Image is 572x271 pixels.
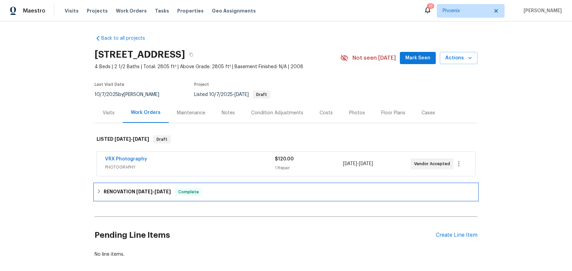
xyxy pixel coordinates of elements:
[194,92,270,97] span: Listed
[104,188,171,196] h6: RENOVATION
[275,157,294,161] span: $120.00
[352,55,396,61] span: Not seen [DATE]
[115,137,149,141] span: -
[320,110,333,116] div: Costs
[97,135,149,143] h6: LISTED
[343,160,373,167] span: -
[222,110,235,116] div: Notes
[95,63,340,70] span: 4 Beds | 2 1/2 Baths | Total: 2805 ft² | Above Grade: 2805 ft² | Basement Finished: N/A | 2008
[95,184,477,200] div: RENOVATION [DATE]-[DATE]Complete
[176,189,202,195] span: Complete
[405,54,430,62] span: Mark Seen
[177,7,204,14] span: Properties
[23,7,45,14] span: Maestro
[105,157,147,161] a: VRX Photography
[253,93,270,97] span: Draft
[251,110,303,116] div: Condition Adjustments
[103,110,115,116] div: Visits
[95,92,118,97] span: 10/7/2025
[440,52,477,64] button: Actions
[194,82,209,86] span: Project
[443,7,489,14] span: Phoenix
[95,51,185,58] h2: [STREET_ADDRESS]
[115,137,131,141] span: [DATE]
[343,161,357,166] span: [DATE]
[87,7,108,14] span: Projects
[209,92,249,97] span: -
[414,160,453,167] span: Vendor Accepted
[177,110,205,116] div: Maintenance
[521,7,562,14] span: [PERSON_NAME]
[95,219,436,251] h2: Pending Line Items
[359,161,373,166] span: [DATE]
[65,7,79,14] span: Visits
[155,189,171,194] span: [DATE]
[95,35,160,42] a: Back to all projects
[381,110,405,116] div: Floor Plans
[95,251,477,258] div: No line items.
[133,137,149,141] span: [DATE]
[95,82,124,86] span: Last Visit Date
[209,92,233,97] span: 10/7/2025
[422,110,435,116] div: Cases
[400,52,436,64] button: Mark Seen
[445,54,472,62] span: Actions
[212,7,256,14] span: Geo Assignments
[136,189,171,194] span: -
[131,109,161,116] div: Work Orders
[155,8,169,13] span: Tasks
[95,129,477,150] div: LISTED [DATE]-[DATE]Draft
[95,91,167,99] div: by [PERSON_NAME]
[275,164,343,171] div: 1 Repair
[116,7,147,14] span: Work Orders
[185,49,197,61] button: Copy Address
[136,189,152,194] span: [DATE]
[154,136,170,143] span: Draft
[105,164,275,171] span: PHOTOGRAPHY
[436,232,477,238] div: Create Line Item
[349,110,365,116] div: Photos
[428,3,433,9] div: 18
[234,92,249,97] span: [DATE]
